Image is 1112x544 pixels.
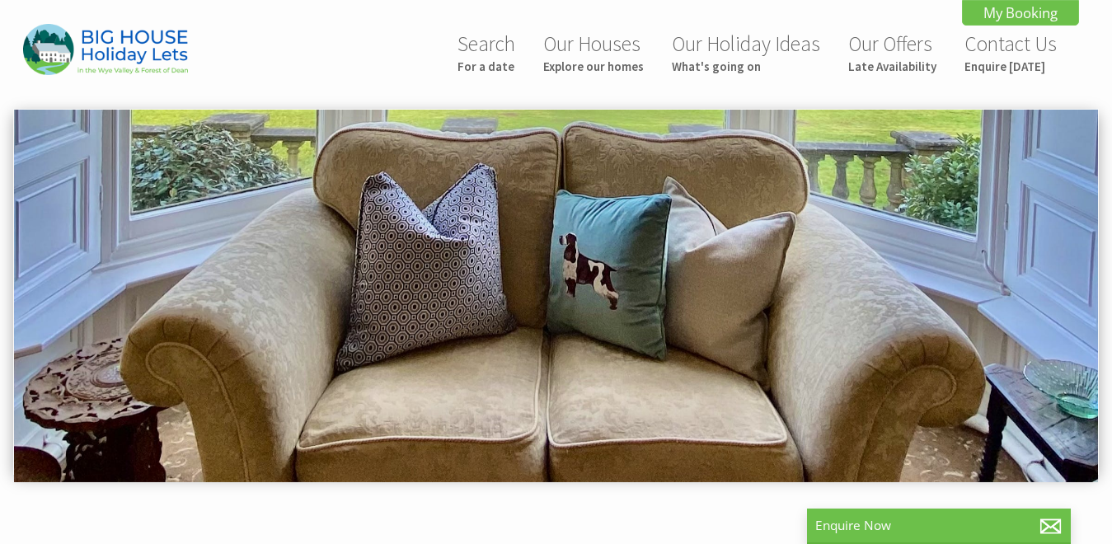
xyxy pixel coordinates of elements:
small: For a date [457,59,515,74]
a: Contact UsEnquire [DATE] [964,30,1057,74]
small: Late Availability [848,59,936,74]
small: Explore our homes [543,59,644,74]
a: Our HousesExplore our homes [543,30,644,74]
a: Our OffersLate Availability [848,30,936,74]
img: Big House Holiday Lets [23,24,188,74]
small: Enquire [DATE] [964,59,1057,74]
a: SearchFor a date [457,30,515,74]
small: What's going on [672,59,820,74]
a: Our Holiday IdeasWhat's going on [672,30,820,74]
p: Enquire Now [815,517,1063,534]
